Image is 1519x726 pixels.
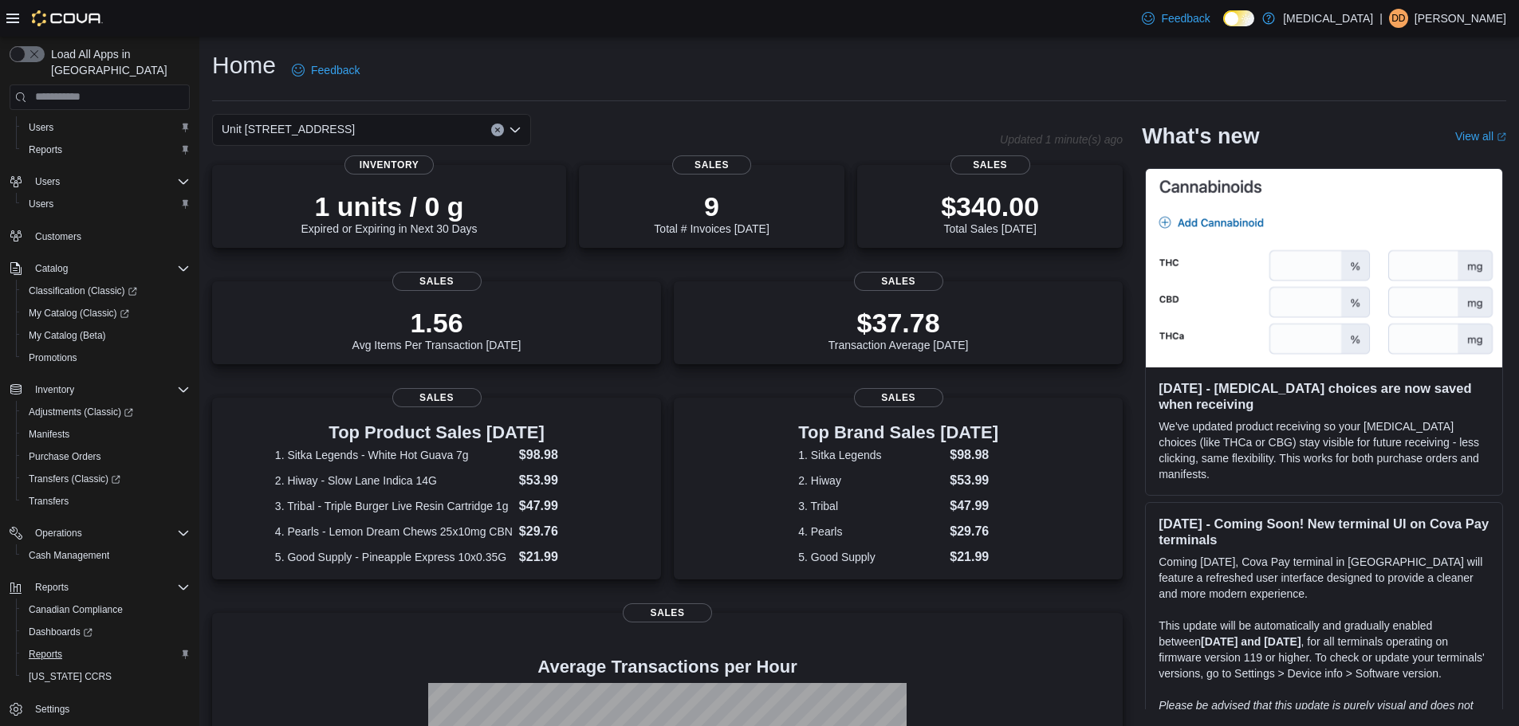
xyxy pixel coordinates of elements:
span: Manifests [29,428,69,441]
a: My Catalog (Classic) [22,304,136,323]
button: Catalog [3,257,196,280]
span: Promotions [29,351,77,364]
button: Transfers [16,490,196,512]
button: Canadian Compliance [16,598,196,621]
p: Updated 1 minute(s) ago [1000,133,1123,146]
span: Catalog [29,259,190,278]
a: Dashboards [22,622,99,642]
h3: [DATE] - [MEDICAL_DATA] choices are now saved when receiving [1159,380,1489,412]
p: We've updated product receiving so your [MEDICAL_DATA] choices (like THCa or CBG) stay visible fo... [1159,418,1489,482]
h2: What's new [1142,124,1259,149]
span: Classification (Classic) [29,285,137,297]
span: Washington CCRS [22,667,190,686]
span: Unit [STREET_ADDRESS] [222,120,355,139]
button: My Catalog (Beta) [16,324,196,347]
button: Operations [29,524,89,543]
span: Load All Apps in [GEOGRAPHIC_DATA] [45,46,190,78]
span: Inventory [344,155,434,175]
p: Coming [DATE], Cova Pay terminal in [GEOGRAPHIC_DATA] will feature a refreshed user interface des... [1159,554,1489,602]
a: Settings [29,700,76,719]
p: | [1379,9,1383,28]
dt: 5. Good Supply - Pineapple Express 10x0.35G [275,549,513,565]
button: Settings [3,697,196,720]
a: Promotions [22,348,84,367]
dd: $98.98 [519,445,598,465]
a: Users [22,118,60,137]
div: Transaction Average [DATE] [828,307,969,351]
dt: 4. Pearls [798,524,943,540]
dd: $53.99 [950,471,998,490]
div: Total # Invoices [DATE] [654,190,769,235]
span: Sales [623,603,712,622]
span: Reports [29,648,62,661]
a: Reports [22,645,69,664]
span: Sales [672,155,752,175]
span: Inventory [35,383,74,396]
h3: [DATE] - Coming Soon! New terminal UI on Cova Pay terminals [1159,516,1489,547]
span: Promotions [22,348,190,367]
span: Sales [392,272,482,291]
a: Feedback [285,54,366,86]
span: Canadian Compliance [22,600,190,619]
a: Purchase Orders [22,447,108,466]
a: Transfers (Classic) [22,469,127,489]
button: Catalog [29,259,74,278]
span: Classification (Classic) [22,281,190,300]
button: [US_STATE] CCRS [16,665,196,688]
a: [US_STATE] CCRS [22,667,118,686]
button: Open list of options [509,124,521,136]
button: Users [16,116,196,139]
span: Dashboards [22,622,190,642]
span: Settings [29,699,190,719]
span: Transfers (Classic) [29,473,120,485]
button: Operations [3,522,196,544]
button: Reports [16,643,196,665]
dt: 2. Hiway - Slow Lane Indica 14G [275,473,513,489]
span: Purchase Orders [29,450,101,463]
h3: Top Brand Sales [DATE] [798,423,998,442]
button: Reports [16,139,196,161]
dd: $98.98 [950,445,998,465]
h3: Top Product Sales [DATE] [275,423,598,442]
span: Sales [854,272,943,291]
dt: 1. Sitka Legends - White Hot Guava 7g [275,447,513,463]
button: Inventory [3,379,196,401]
a: Feedback [1135,2,1216,34]
dd: $47.99 [519,496,598,516]
span: Sales [854,388,943,407]
dt: 4. Pearls - Lemon Dream Chews 25x10mg CBN [275,524,513,540]
p: $340.00 [941,190,1039,222]
span: My Catalog (Beta) [29,329,106,342]
span: Reports [29,578,190,597]
span: My Catalog (Classic) [29,307,129,320]
a: Classification (Classic) [16,280,196,302]
dd: $29.76 [950,522,998,541]
span: Users [35,175,60,188]
p: $37.78 [828,307,969,339]
button: Users [29,172,66,191]
dd: $53.99 [519,471,598,490]
a: Reports [22,140,69,159]
a: View allExternal link [1455,130,1506,143]
dd: $47.99 [950,496,998,516]
dt: 3. Tribal - Triple Burger Live Resin Cartridge 1g [275,498,513,514]
span: Manifests [22,425,190,444]
span: Canadian Compliance [29,603,123,616]
p: This update will be automatically and gradually enabled between , for all terminals operating on ... [1159,618,1489,681]
a: Users [22,194,60,214]
span: Reports [22,140,190,159]
span: Catalog [35,262,68,275]
strong: [DATE] and [DATE] [1201,635,1301,648]
dt: 3. Tribal [798,498,943,514]
a: Adjustments (Classic) [22,402,140,422]
span: Dashboards [29,626,92,638]
p: 1.56 [352,307,521,339]
dt: 1. Sitka Legends [798,447,943,463]
span: Operations [29,524,190,543]
span: Adjustments (Classic) [29,406,133,418]
button: Cash Management [16,544,196,567]
span: Settings [35,703,69,716]
span: Customers [29,226,190,246]
span: [US_STATE] CCRS [29,670,112,683]
span: Reports [35,581,69,594]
